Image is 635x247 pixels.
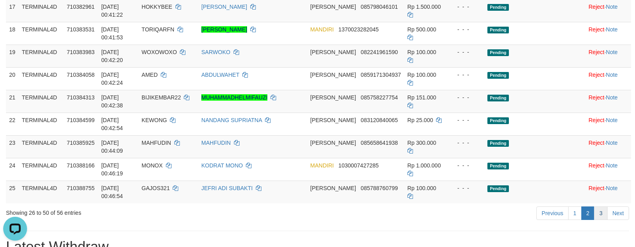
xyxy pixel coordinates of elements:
td: 24 [6,158,19,181]
span: KEWONG [142,117,167,123]
a: NANDANG SUPRIATNA [201,117,262,123]
span: [PERSON_NAME] [310,185,356,191]
span: [PERSON_NAME] [310,72,356,78]
span: [PERSON_NAME] [310,94,356,101]
span: [PERSON_NAME] [310,140,356,146]
a: Note [606,72,618,78]
td: · [585,45,631,67]
span: 710384313 [67,94,95,101]
td: · [585,135,631,158]
span: [DATE] 00:44:09 [101,140,123,154]
a: ABDULWAHET [201,72,239,78]
a: Note [606,26,618,33]
span: [DATE] 00:46:19 [101,162,123,177]
span: [PERSON_NAME] [310,4,356,10]
a: Reject [588,117,604,123]
span: 710384599 [67,117,95,123]
span: HOKKYBEE [142,4,172,10]
span: Rp 1.500.000 [407,4,441,10]
span: Pending [487,27,509,33]
a: Reject [588,4,604,10]
a: Reject [588,26,604,33]
span: Copy 085788760799 to clipboard [361,185,398,191]
span: WOXOWOXO [142,49,177,55]
a: MUHAMMADHELMIFAUZI [201,94,267,101]
span: MONOX [142,162,163,169]
span: 710382961 [67,4,95,10]
td: 22 [6,113,19,135]
span: Pending [487,117,509,124]
span: [DATE] 00:42:24 [101,72,123,86]
button: Open LiveChat chat widget [3,3,27,27]
td: TERMINAL4D [19,181,64,203]
td: TERMINAL4D [19,22,64,45]
span: 710383531 [67,26,95,33]
span: Copy 1030007427285 to clipboard [339,162,379,169]
a: MAHFUDIN [201,140,231,146]
td: TERMINAL4D [19,45,64,67]
a: Next [607,206,629,220]
span: Rp 100.000 [407,72,436,78]
span: MANDIRI [310,26,334,33]
span: Copy 1370023282045 to clipboard [339,26,379,33]
td: 20 [6,67,19,90]
a: Note [606,49,618,55]
td: TERMINAL4D [19,135,64,158]
span: Pending [487,95,509,101]
a: Note [606,140,618,146]
span: Copy 0859171304937 to clipboard [361,72,401,78]
div: - - - [451,3,481,11]
span: AMED [142,72,158,78]
a: [PERSON_NAME] [201,26,247,33]
span: Rp 25.000 [407,117,433,123]
span: 710388755 [67,185,95,191]
td: · [585,67,631,90]
a: Reject [588,140,604,146]
span: [DATE] 00:42:54 [101,117,123,131]
div: - - - [451,161,481,169]
div: - - - [451,25,481,33]
a: [PERSON_NAME] [201,4,247,10]
a: Note [606,117,618,123]
a: Reject [588,72,604,78]
td: · [585,90,631,113]
span: Rp 151.000 [407,94,436,101]
a: Note [606,4,618,10]
td: 19 [6,45,19,67]
span: [PERSON_NAME] [310,49,356,55]
div: - - - [451,184,481,192]
span: Rp 300.000 [407,140,436,146]
span: MANDIRI [310,162,334,169]
span: 710385925 [67,140,95,146]
a: Note [606,185,618,191]
td: 18 [6,22,19,45]
span: Rp 100.000 [407,49,436,55]
span: Rp 1.000.000 [407,162,441,169]
td: 23 [6,135,19,158]
div: - - - [451,48,481,56]
td: TERMINAL4D [19,90,64,113]
span: Pending [487,49,509,56]
div: Showing 26 to 50 of 56 entries [6,206,259,217]
span: Copy 083120840065 to clipboard [361,117,398,123]
div: - - - [451,71,481,79]
span: GAJOS321 [142,185,170,191]
td: · [585,181,631,203]
span: [PERSON_NAME] [310,117,356,123]
a: Reject [588,94,604,101]
span: BIJIKEMBAR22 [142,94,181,101]
span: Pending [487,4,509,11]
span: Pending [487,163,509,169]
span: Pending [487,140,509,147]
span: Copy 082241961590 to clipboard [361,49,398,55]
td: TERMINAL4D [19,113,64,135]
span: Copy 085798046101 to clipboard [361,4,398,10]
a: SARWOKO [201,49,230,55]
span: 710388166 [67,162,95,169]
td: · [585,22,631,45]
td: · [585,113,631,135]
td: 21 [6,90,19,113]
div: - - - [451,116,481,124]
td: 25 [6,181,19,203]
a: 1 [568,206,582,220]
